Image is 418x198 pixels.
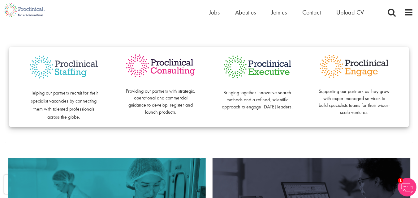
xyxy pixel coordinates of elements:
img: Proclinical Consulting [125,53,197,78]
a: Jobs [209,8,220,16]
a: About us [235,8,256,16]
span: 1 [398,178,403,183]
img: Chatbot [398,178,416,196]
p: Bringing together innovative search methods and a refined, scientific approach to engage [DATE] l... [222,82,294,110]
img: Proclinical Engage [318,53,390,79]
a: Upload CV [336,8,364,16]
span: Helping our partners recruit for their specialist vacancies by connecting them with talented prof... [29,90,98,120]
p: Providing our partners with strategic, operational and commercial guidance to develop, register a... [125,81,197,116]
img: Proclinical Staffing [28,53,100,81]
a: Contact [302,8,321,16]
img: Proclinical Executive [222,53,294,81]
a: Join us [271,8,287,16]
iframe: reCAPTCHA [4,175,84,194]
h3: Our suite of services [5,12,413,20]
p: Supporting our partners as they grow with expert managed services to build specialists teams for ... [318,81,390,116]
